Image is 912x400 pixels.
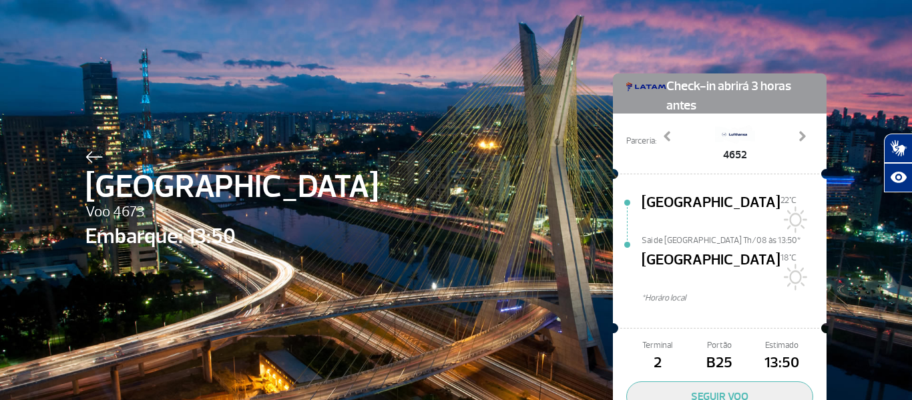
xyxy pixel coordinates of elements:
button: Abrir tradutor de língua de sinais. [884,134,912,163]
span: 22°C [780,195,796,206]
img: Sol [780,206,807,233]
span: Check-in abrirá 3 horas antes [666,73,813,116]
span: Embarque: 13:50 [85,220,379,252]
span: Estimado [751,339,813,352]
div: Plugin de acessibilidade da Hand Talk. [884,134,912,192]
span: [GEOGRAPHIC_DATA] [642,249,780,292]
span: *Horáro local [642,292,827,305]
span: Voo 4673 [85,201,379,224]
span: 4652 [715,147,755,163]
button: Abrir recursos assistivos. [884,163,912,192]
span: Portão [688,339,750,352]
span: 18°C [780,252,796,263]
span: Terminal [626,339,688,352]
span: B25 [688,352,750,375]
span: Sai de [GEOGRAPHIC_DATA] Th/08 às 13:50* [642,234,827,244]
span: [GEOGRAPHIC_DATA] [642,192,780,234]
span: Parceria: [626,135,656,148]
span: 2 [626,352,688,375]
span: [GEOGRAPHIC_DATA] [85,163,379,211]
img: Sol [780,264,807,290]
span: 13:50 [751,352,813,375]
